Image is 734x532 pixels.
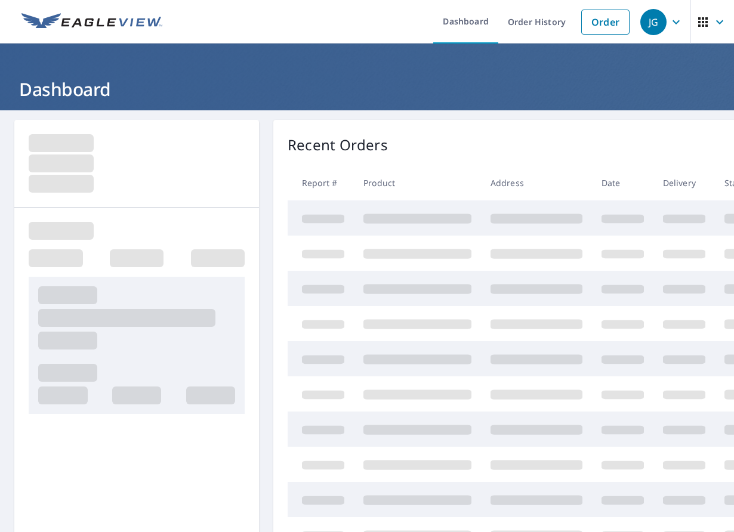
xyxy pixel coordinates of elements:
img: EV Logo [21,13,162,31]
th: Delivery [653,165,715,200]
h1: Dashboard [14,77,720,101]
div: JG [640,9,667,35]
a: Order [581,10,630,35]
th: Date [592,165,653,200]
p: Recent Orders [288,134,388,156]
th: Product [354,165,481,200]
th: Report # [288,165,354,200]
th: Address [481,165,592,200]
